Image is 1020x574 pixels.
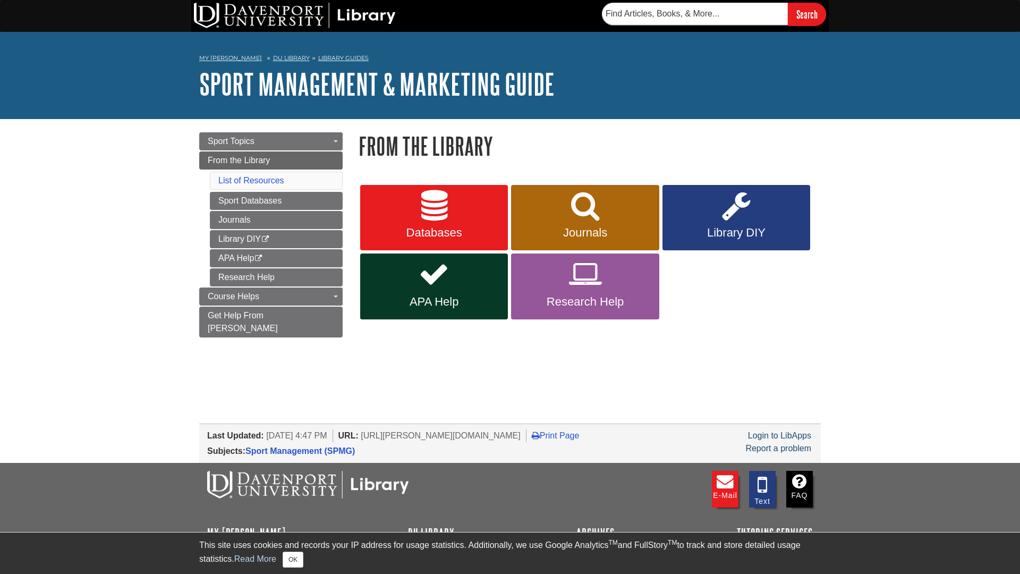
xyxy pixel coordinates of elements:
span: Library DIY [670,226,802,240]
a: Print Page [532,431,580,440]
a: List of Resources [218,176,284,185]
div: This site uses cookies and records your IP address for usage statistics. Additionally, we use Goo... [199,539,821,568]
a: Sport Topics [199,132,343,150]
a: E-mail [712,471,738,508]
i: Print Page [532,431,540,440]
a: DU Library [273,54,310,62]
span: URL: [338,431,359,440]
span: Sport Topics [208,137,254,146]
div: Guide Page Menu [199,132,343,337]
a: Archives [576,527,615,539]
span: Get Help From [PERSON_NAME] [208,311,278,333]
i: This link opens in a new window [254,255,263,262]
a: APA Help [210,249,343,267]
a: Journals [210,211,343,229]
input: Search [788,3,826,26]
sup: TM [608,539,617,546]
span: APA Help [368,295,500,309]
a: Text [749,471,776,508]
a: Read More [234,554,276,563]
i: This link opens in a new window [261,236,270,243]
a: Sport Databases [210,192,343,210]
a: APA Help [360,254,508,319]
a: Sport Management (SPMG) [245,446,355,455]
span: [DATE] 4:47 PM [266,431,327,440]
h1: From the Library [359,132,821,159]
a: Research Help [210,268,343,286]
a: Research Help [511,254,659,319]
span: Journals [519,226,651,240]
span: Databases [368,226,500,240]
img: DU Library [194,3,396,28]
input: Find Articles, Books, & More... [602,3,788,25]
a: Login to LibApps [748,431,811,440]
span: Research Help [519,295,651,309]
img: DU Libraries [207,471,409,499]
form: Searches DU Library's articles, books, and more [602,3,826,26]
span: Last Updated: [207,431,264,440]
a: Library DIY [662,185,810,251]
span: From the Library [208,156,270,165]
span: Subjects: [207,446,245,455]
a: Course Helps [199,288,343,306]
a: My [PERSON_NAME] [199,54,262,63]
a: Databases [360,185,508,251]
a: Get Help From [PERSON_NAME] [199,307,343,337]
sup: TM [668,539,677,546]
a: DU Library [408,527,455,539]
a: My [PERSON_NAME] [207,527,286,539]
a: Report a problem [745,444,811,453]
a: From the Library [199,151,343,170]
nav: breadcrumb [199,51,821,68]
a: Library DIY [210,230,343,248]
a: Tutoring Services [737,527,813,539]
a: Journals [511,185,659,251]
button: Close [283,552,303,568]
a: Sport Management & Marketing Guide [199,67,555,100]
a: FAQ [786,471,813,508]
span: [URL][PERSON_NAME][DOMAIN_NAME] [361,431,521,440]
span: Course Helps [208,292,259,301]
a: Library Guides [318,54,369,62]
